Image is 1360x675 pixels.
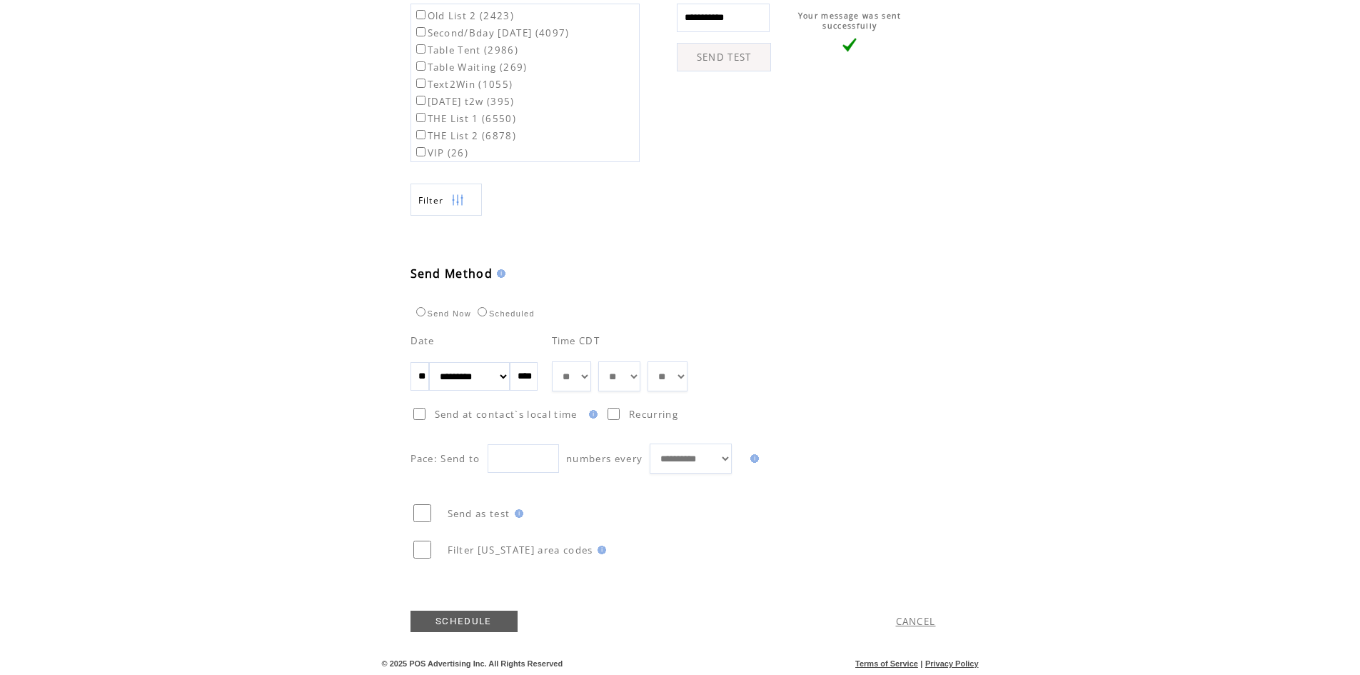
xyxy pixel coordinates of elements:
[410,452,480,465] span: Pace: Send to
[478,307,487,316] input: Scheduled
[448,507,510,520] span: Send as test
[416,130,425,139] input: THE List 2 (6878)
[413,61,528,74] label: Table Waiting (269)
[413,26,570,39] label: Second/Bday [DATE] (4097)
[493,269,505,278] img: help.gif
[416,27,425,36] input: Second/Bday [DATE] (4097)
[855,659,918,668] a: Terms of Service
[416,147,425,156] input: VIP (26)
[416,96,425,105] input: [DATE] t2w (395)
[413,95,515,108] label: [DATE] t2w (395)
[920,659,922,668] span: |
[382,659,563,668] span: © 2025 POS Advertising Inc. All Rights Reserved
[842,38,857,52] img: vLarge.png
[413,78,513,91] label: Text2Win (1055)
[413,129,517,142] label: THE List 2 (6878)
[925,659,979,668] a: Privacy Policy
[629,408,678,421] span: Recurring
[585,410,598,419] img: help.gif
[416,113,425,122] input: THE List 1 (6550)
[410,611,518,632] a: SCHEDULE
[416,44,425,54] input: Table Tent (2986)
[474,309,535,318] label: Scheduled
[418,194,444,206] span: Show filters
[798,11,902,31] span: Your message was sent successfully
[552,334,600,347] span: Time CDT
[410,184,482,216] a: Filter
[410,334,435,347] span: Date
[451,184,464,216] img: filters.png
[416,10,425,19] input: Old List 2 (2423)
[593,546,606,554] img: help.gif
[416,79,425,88] input: Text2Win (1055)
[566,452,643,465] span: numbers every
[413,44,519,56] label: Table Tent (2986)
[413,112,517,125] label: THE List 1 (6550)
[413,146,469,159] label: VIP (26)
[746,454,759,463] img: help.gif
[416,61,425,71] input: Table Waiting (269)
[448,544,593,556] span: Filter [US_STATE] area codes
[410,266,493,281] span: Send Method
[510,509,523,518] img: help.gif
[416,307,425,316] input: Send Now
[413,9,515,22] label: Old List 2 (2423)
[413,309,471,318] label: Send Now
[896,615,936,628] a: CANCEL
[677,43,771,71] a: SEND TEST
[435,408,578,421] span: Send at contact`s local time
